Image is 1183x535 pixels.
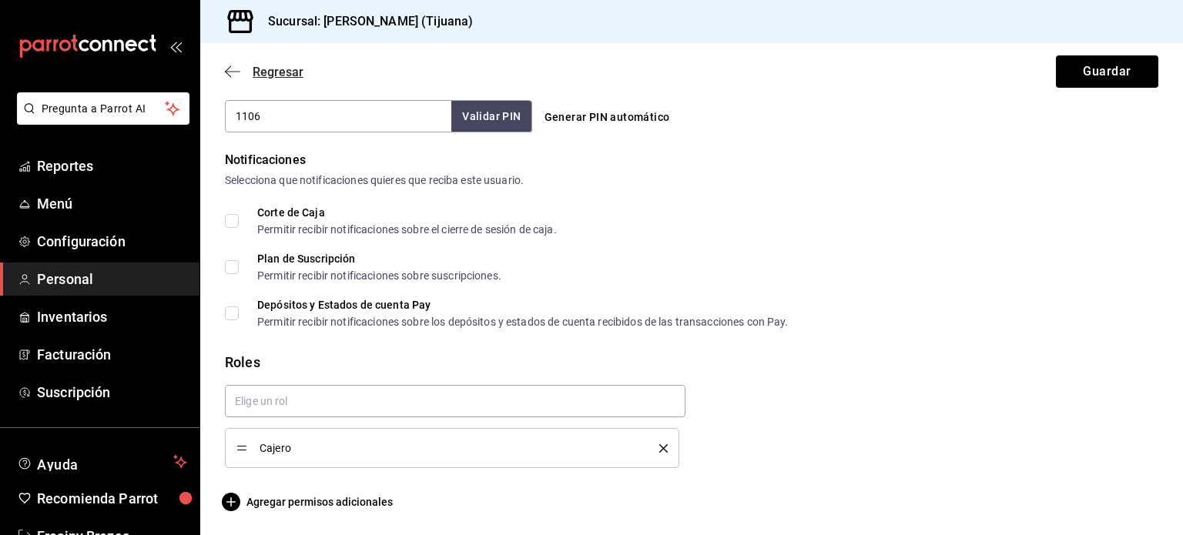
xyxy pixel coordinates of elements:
button: Pregunta a Parrot AI [17,92,189,125]
span: Configuración [37,231,187,252]
div: Permitir recibir notificaciones sobre el cierre de sesión de caja. [257,224,557,235]
span: Pregunta a Parrot AI [42,101,166,117]
div: Corte de Caja [257,207,557,218]
span: Suscripción [37,382,187,403]
div: Permitir recibir notificaciones sobre suscripciones. [257,270,501,281]
span: Personal [37,269,187,289]
span: Reportes [37,155,187,176]
div: Plan de Suscripción [257,253,501,264]
input: Elige un rol [225,385,685,417]
span: Recomienda Parrot [37,488,187,509]
div: Permitir recibir notificaciones sobre los depósitos y estados de cuenta recibidos de las transacc... [257,316,789,327]
span: Regresar [253,65,303,79]
button: delete [648,444,668,453]
input: 3 a 6 dígitos [225,100,451,132]
span: Facturación [37,344,187,365]
div: Depósitos y Estados de cuenta Pay [257,299,789,310]
div: Notificaciones [225,151,1158,169]
span: Ayuda [37,453,167,471]
button: open_drawer_menu [169,40,182,52]
span: Cajero [260,443,636,453]
span: Menú [37,193,187,214]
button: Generar PIN automático [538,103,676,132]
a: Pregunta a Parrot AI [11,112,189,128]
div: Roles [225,352,1158,373]
button: Guardar [1056,55,1158,88]
h3: Sucursal: [PERSON_NAME] (Tijuana) [256,12,473,31]
span: Inventarios [37,306,187,327]
div: Selecciona que notificaciones quieres que reciba este usuario. [225,172,1158,189]
button: Agregar permisos adicionales [225,493,393,511]
button: Validar PIN [451,101,531,132]
button: Regresar [225,65,303,79]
